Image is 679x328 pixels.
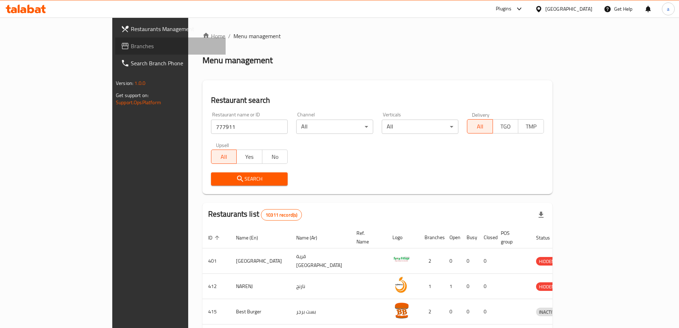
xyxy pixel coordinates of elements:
a: Restaurants Management [115,20,226,37]
td: NARENJ [230,274,290,299]
span: Menu management [233,32,281,40]
td: 2 [419,248,444,274]
th: Logo [387,227,419,248]
button: TGO [493,119,519,133]
h2: Restaurant search [211,95,544,106]
span: TGO [496,121,516,132]
span: HIDDEN [536,283,557,291]
span: All [214,152,234,162]
th: Busy [461,227,478,248]
span: 10311 record(s) [261,212,302,218]
a: Support.OpsPlatform [116,98,161,107]
span: Search [217,175,282,183]
h2: Menu management [202,55,273,66]
th: Open [444,227,461,248]
td: 0 [444,299,461,324]
td: قرية [GEOGRAPHIC_DATA] [290,248,351,274]
span: Ref. Name [356,229,378,246]
td: 0 [461,274,478,299]
span: ID [208,233,222,242]
div: All [296,120,373,134]
td: 2 [419,299,444,324]
img: Spicy Village [392,251,410,268]
span: a [667,5,669,13]
span: TMP [521,121,541,132]
button: TMP [518,119,544,133]
span: Search Branch Phone [131,59,220,67]
button: Yes [236,150,262,164]
h2: Restaurants list [208,209,302,221]
div: All [382,120,459,134]
td: 1 [419,274,444,299]
li: / [228,32,231,40]
span: Version: [116,79,133,88]
div: [GEOGRAPHIC_DATA] [545,5,592,13]
span: HIDDEN [536,257,557,266]
td: 0 [444,248,461,274]
button: Search [211,172,288,186]
td: [GEOGRAPHIC_DATA] [230,248,290,274]
a: Branches [115,37,226,55]
div: Total records count [261,209,302,221]
span: 1.0.0 [134,79,145,88]
td: 0 [461,299,478,324]
img: Best Burger [392,301,410,319]
th: Branches [419,227,444,248]
td: 1 [444,274,461,299]
span: INACTIVE [536,308,560,316]
span: Get support on: [116,91,149,100]
nav: breadcrumb [202,32,552,40]
button: All [211,150,237,164]
span: POS group [501,229,522,246]
span: Branches [131,42,220,50]
span: No [265,152,285,162]
img: NARENJ [392,276,410,294]
span: All [470,121,490,132]
span: Restaurants Management [131,25,220,33]
span: Yes [240,152,259,162]
button: All [467,119,493,133]
button: No [262,150,288,164]
span: Name (Ar) [296,233,326,242]
div: Export file [533,206,550,223]
div: Plugins [496,5,511,13]
span: Status [536,233,559,242]
td: 0 [461,248,478,274]
td: 0 [478,299,495,324]
label: Delivery [472,112,490,117]
label: Upsell [216,142,229,147]
td: نارنج [290,274,351,299]
input: Search for restaurant name or ID.. [211,120,288,134]
span: Name (En) [236,233,267,242]
div: INACTIVE [536,308,560,316]
td: بست برجر [290,299,351,324]
td: 0 [478,274,495,299]
td: 0 [478,248,495,274]
td: Best Burger [230,299,290,324]
th: Closed [478,227,495,248]
a: Search Branch Phone [115,55,226,72]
